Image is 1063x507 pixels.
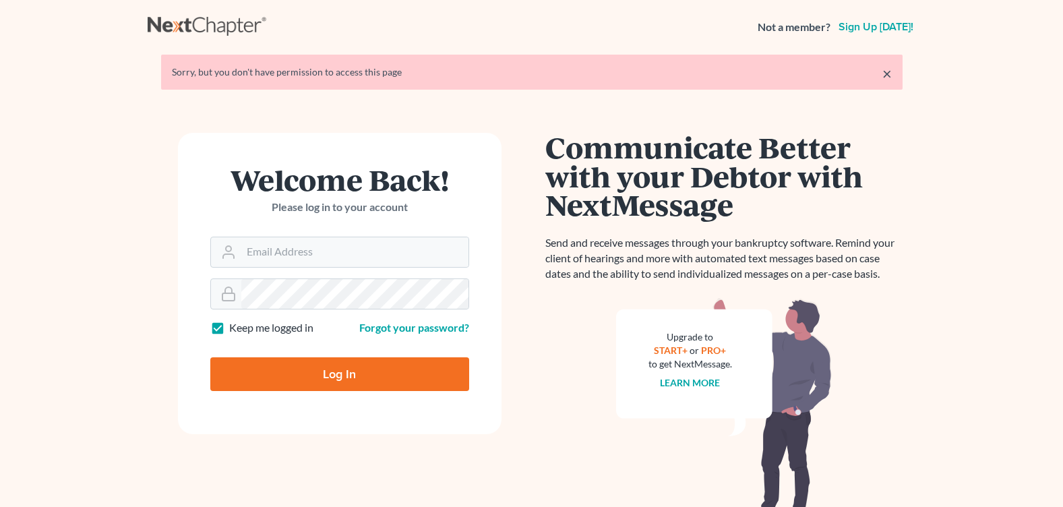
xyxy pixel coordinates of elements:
input: Log In [210,357,469,391]
a: Forgot your password? [359,321,469,334]
a: START+ [654,345,688,356]
span: or [690,345,699,356]
p: Please log in to your account [210,200,469,215]
input: Email Address [241,237,468,267]
div: Sorry, but you don't have permission to access this page [172,65,892,79]
strong: Not a member? [758,20,830,35]
div: Upgrade to [648,330,732,344]
h1: Welcome Back! [210,165,469,194]
a: Sign up [DATE]! [836,22,916,32]
h1: Communicate Better with your Debtor with NextMessage [545,133,903,219]
label: Keep me logged in [229,320,313,336]
p: Send and receive messages through your bankruptcy software. Remind your client of hearings and mo... [545,235,903,282]
div: to get NextMessage. [648,357,732,371]
a: PRO+ [701,345,726,356]
a: Learn more [660,377,720,388]
a: × [882,65,892,82]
